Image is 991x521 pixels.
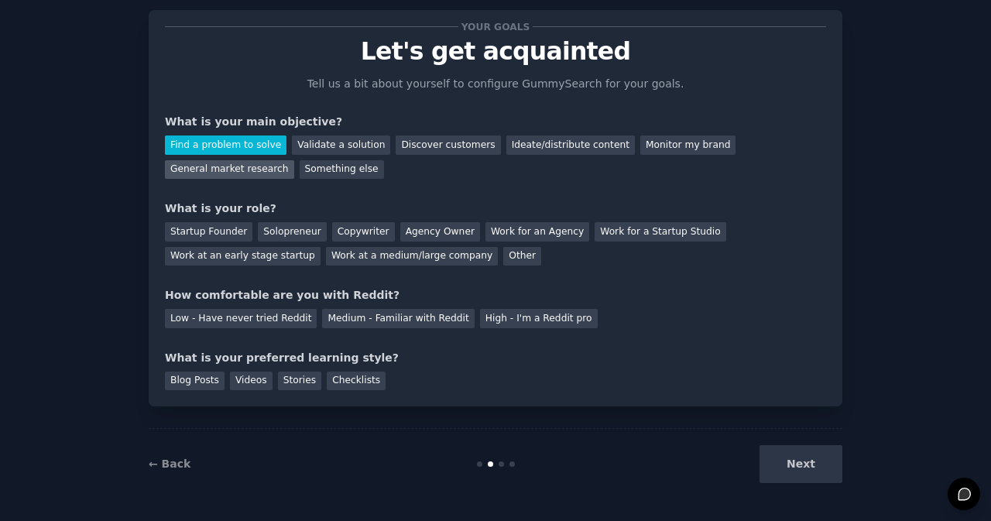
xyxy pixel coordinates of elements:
[400,222,480,242] div: Agency Owner
[165,222,252,242] div: Startup Founder
[485,222,589,242] div: Work for an Agency
[278,372,321,391] div: Stories
[480,309,598,328] div: High - I'm a Reddit pro
[165,135,286,155] div: Find a problem to solve
[332,222,395,242] div: Copywriter
[165,372,225,391] div: Blog Posts
[165,247,321,266] div: Work at an early stage startup
[506,135,635,155] div: Ideate/distribute content
[165,38,826,65] p: Let's get acquainted
[258,222,326,242] div: Solopreneur
[503,247,541,266] div: Other
[165,287,826,303] div: How comfortable are you with Reddit?
[165,309,317,328] div: Low - Have never tried Reddit
[327,372,386,391] div: Checklists
[595,222,725,242] div: Work for a Startup Studio
[640,135,736,155] div: Monitor my brand
[326,247,498,266] div: Work at a medium/large company
[165,201,826,217] div: What is your role?
[165,350,826,366] div: What is your preferred learning style?
[165,114,826,130] div: What is your main objective?
[322,309,474,328] div: Medium - Familiar with Reddit
[230,372,273,391] div: Videos
[300,76,691,92] p: Tell us a bit about yourself to configure GummySearch for your goals.
[458,19,533,35] span: Your goals
[396,135,500,155] div: Discover customers
[300,160,384,180] div: Something else
[292,135,390,155] div: Validate a solution
[165,160,294,180] div: General market research
[149,458,190,470] a: ← Back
